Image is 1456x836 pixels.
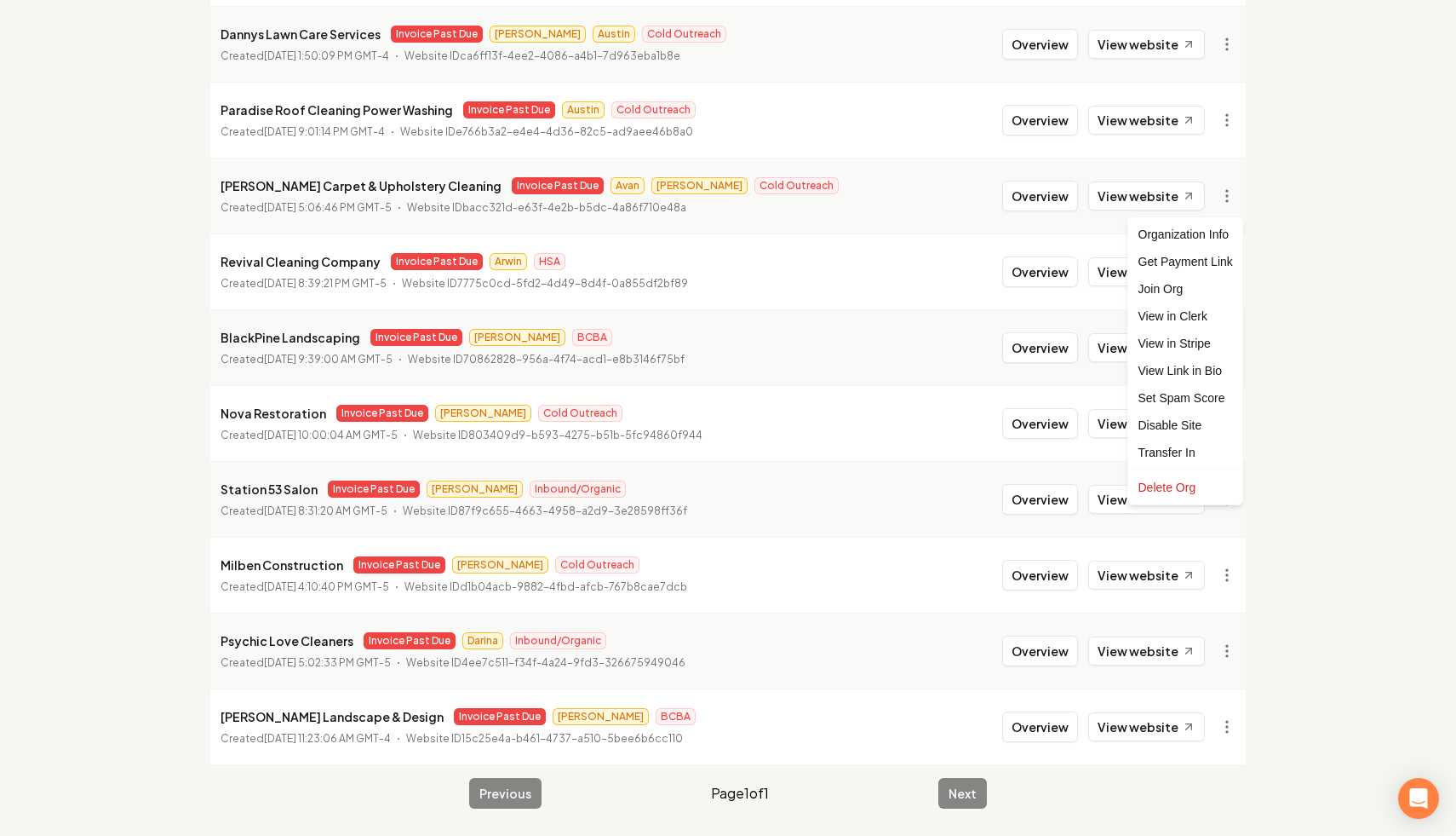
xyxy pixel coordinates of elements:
[1132,275,1240,303] div: Join Org
[1132,248,1240,275] div: Get Payment Link
[1132,384,1240,412] div: Set Spam Score
[1132,221,1240,248] div: Organization Info
[1132,474,1240,501] div: Delete Org
[1132,303,1240,330] a: View in Clerk
[1132,412,1240,439] div: Disable Site
[1132,357,1240,384] a: View Link in Bio
[1132,330,1240,357] a: View in Stripe
[1132,439,1240,466] div: Transfer In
